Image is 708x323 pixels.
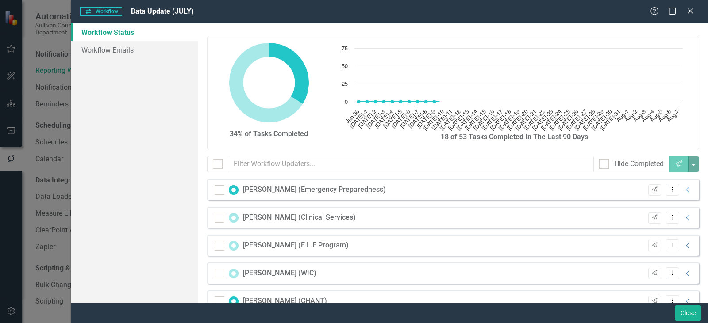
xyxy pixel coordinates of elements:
text: [DATE]-6 [390,109,411,129]
text: [DATE]-1 [348,109,369,129]
path: Jul-1, 0. Tasks Completed. [365,100,369,103]
path: Jul-3, 0. Tasks Completed. [382,100,385,103]
text: [DATE]-2 [357,109,377,129]
text: 0 [345,99,348,105]
text: [DATE]-11 [431,109,453,131]
input: Filter Workflow Updaters... [228,156,594,172]
svg: Interactive chart [337,44,687,132]
text: [DATE]-19 [498,109,521,132]
text: 50 [342,64,348,69]
text: 75 [342,46,348,52]
path: Jul-8, 0. Tasks Completed. [424,100,427,103]
text: Aug-5 [649,109,664,123]
text: [DATE]-15 [464,109,487,132]
div: Hide Completed [614,159,664,169]
a: Workflow Status [71,23,198,41]
text: Aug-3 [632,109,647,123]
div: [PERSON_NAME] (WIC) [243,268,316,278]
text: [DATE]-16 [473,109,496,132]
text: [DATE]-12 [439,109,462,132]
div: [PERSON_NAME] (Clinical Services) [243,213,356,223]
text: [DATE]-4 [373,109,394,129]
path: Jul-2, 0. Tasks Completed. [373,100,377,103]
path: Jun-30, 0. Tasks Completed. [357,100,360,103]
text: [DATE]-3 [365,109,386,129]
text: [DATE]-21 [515,109,538,132]
button: Close [675,305,701,321]
text: [DATE]-17 [481,109,504,132]
text: Aug-1 [616,109,630,123]
div: [PERSON_NAME] (CHANT) [243,296,327,306]
text: [DATE]-25 [548,109,571,132]
text: [DATE]-30 [590,109,613,132]
text: [DATE]-13 [447,109,470,132]
text: [DATE]-9 [416,109,437,129]
text: [DATE]-5 [382,109,403,129]
text: [DATE]-29 [582,109,605,132]
text: [DATE]-26 [557,109,580,132]
path: Jul-9, 0. Tasks Completed. [432,100,436,103]
text: Jun-30 [345,109,361,125]
strong: 34% of Tasks Completed [230,129,308,138]
text: Aug-7 [666,109,681,123]
strong: 18 of 53 Tasks Completed In The Last 90 Days [441,133,588,141]
text: [DATE]-23 [531,109,554,132]
text: Aug-2 [624,109,639,123]
path: Jul-7, 0. Tasks Completed. [416,100,419,103]
text: [DATE]-20 [506,109,529,132]
span: Data Update (JULY) [131,7,194,15]
text: [DATE]-18 [489,109,512,132]
div: Chart. Highcharts interactive chart. [337,44,693,132]
path: Jul-6, 0. Tasks Completed. [407,100,411,103]
text: 25 [342,81,348,87]
path: Jul-4, 0. Tasks Completed. [390,100,394,103]
text: [DATE]-28 [573,109,596,132]
text: [DATE]-27 [565,109,588,132]
text: Aug-6 [658,109,672,123]
div: [PERSON_NAME] (E.L.F Program) [243,240,349,251]
text: [DATE]-8 [407,109,428,129]
text: [DATE]-31 [599,109,622,132]
span: Workflow [80,7,122,16]
text: [DATE]-14 [456,109,479,132]
text: [DATE]-22 [523,109,546,132]
text: [DATE]-24 [540,109,563,132]
text: [DATE]-7 [399,109,419,129]
text: [DATE]-10 [422,109,445,132]
text: Aug-4 [641,109,655,123]
path: Jul-5, 0. Tasks Completed. [399,100,402,103]
div: [PERSON_NAME] (Emergency Preparedness) [243,185,386,195]
a: Workflow Emails [71,41,198,59]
